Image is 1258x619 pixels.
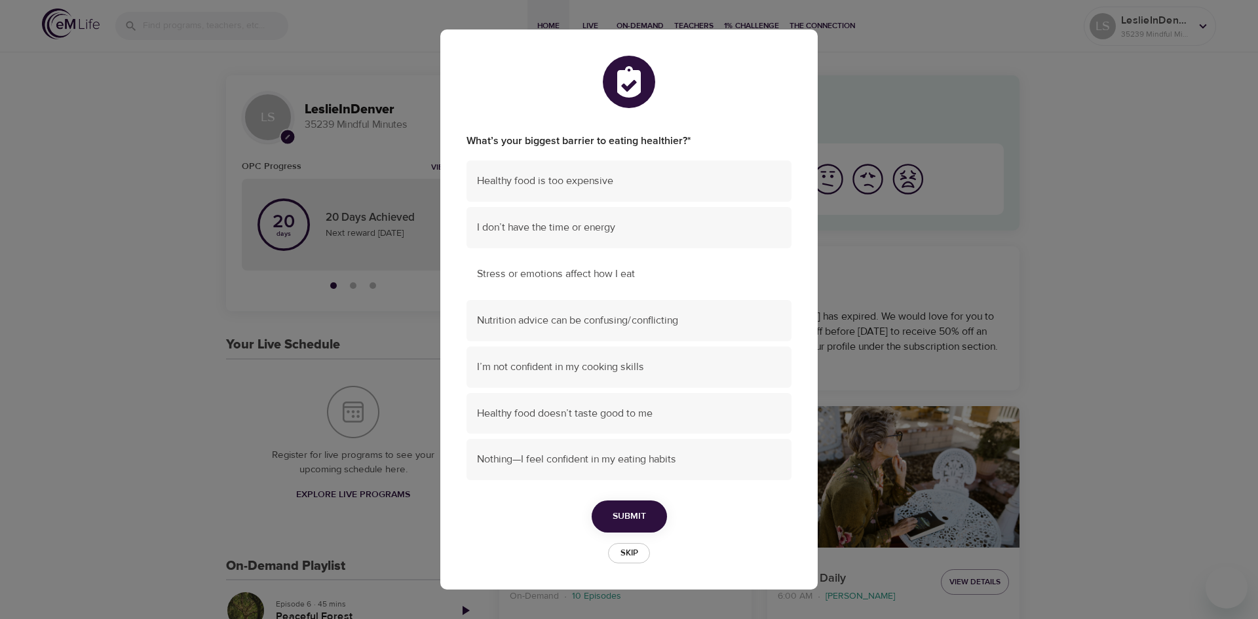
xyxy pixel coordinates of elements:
[613,508,646,525] span: Submit
[592,500,667,533] button: Submit
[477,313,781,328] span: Nutrition advice can be confusing/conflicting
[477,360,781,375] span: I’m not confident in my cooking skills
[467,134,791,149] label: What’s your biggest barrier to eating healthier?
[477,220,781,235] span: I don’t have the time or energy
[608,543,650,563] button: Skip
[615,546,643,561] span: Skip
[477,174,781,189] span: Healthy food is too expensive
[477,406,781,421] span: Healthy food doesn’t taste good to me
[477,267,781,282] span: Stress or emotions affect how I eat
[477,452,781,467] span: Nothing—I feel confident in my eating habits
